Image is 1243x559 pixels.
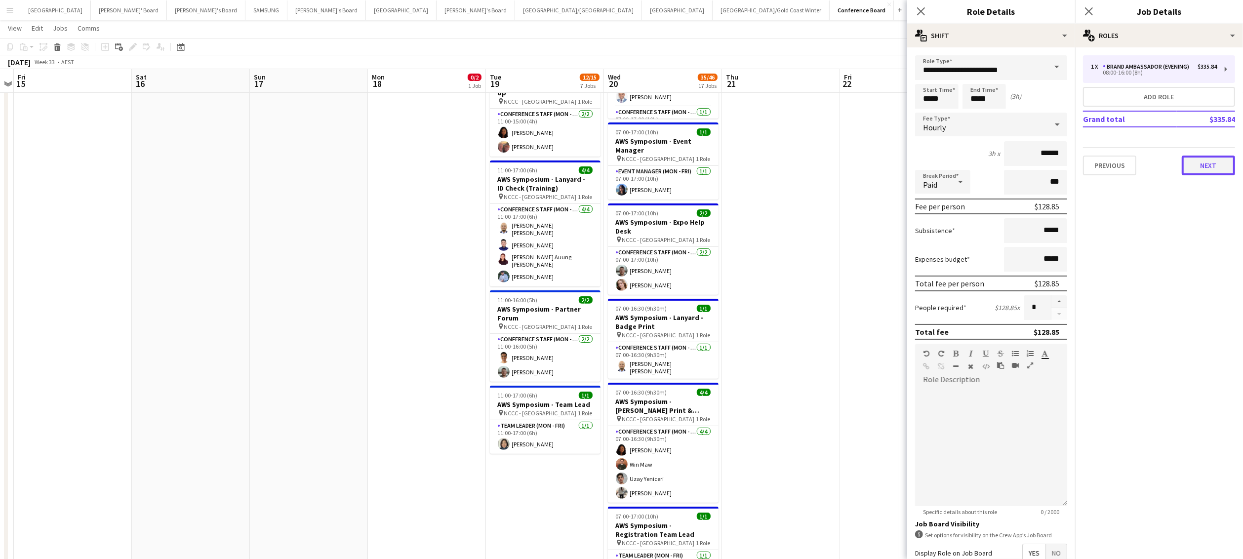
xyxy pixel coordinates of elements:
[606,78,621,89] span: 20
[498,296,538,304] span: 11:00-16:00 (5h)
[923,350,930,358] button: Undo
[622,331,695,339] span: NCCC - [GEOGRAPHIC_DATA]
[1027,361,1034,369] button: Fullscreen
[696,236,711,243] span: 1 Role
[697,128,711,136] span: 1/1
[982,350,989,358] button: Underline
[515,0,642,20] button: [GEOGRAPHIC_DATA]/[GEOGRAPHIC_DATA]
[967,362,974,370] button: Clear Formatting
[468,82,481,89] div: 1 Job
[1083,156,1136,175] button: Previous
[616,389,667,396] span: 07:00-16:30 (9h30m)
[490,386,601,454] div: 11:00-17:00 (6h)1/1AWS Symposium - Team Lead NCCC - [GEOGRAPHIC_DATA]1 RoleTeam Leader (Mon - Fri...
[468,74,481,81] span: 0/2
[74,22,104,35] a: Comms
[1012,350,1019,358] button: Unordered List
[622,155,695,162] span: NCCC - [GEOGRAPHIC_DATA]
[616,128,659,136] span: 07:00-17:00 (10h)
[578,323,593,330] span: 1 Role
[1091,70,1217,75] div: 08:00-16:00 (8h)
[254,73,266,81] span: Sun
[915,201,965,211] div: Fee per person
[697,209,711,217] span: 2/2
[907,24,1075,47] div: Shift
[16,78,26,89] span: 15
[616,513,659,520] span: 07:00-17:00 (10h)
[697,513,711,520] span: 1/1
[1033,508,1067,516] span: 0 / 2000
[61,58,74,66] div: AEST
[642,0,713,20] button: [GEOGRAPHIC_DATA]
[616,305,667,312] span: 07:00-16:30 (9h30m)
[578,98,593,105] span: 1 Role
[697,389,711,396] span: 4/4
[724,78,738,89] span: 21
[830,0,894,20] button: Conference Board
[498,166,538,174] span: 11:00-17:00 (6h)
[1042,350,1048,358] button: Text Color
[579,296,593,304] span: 2/2
[608,247,719,295] app-card-role: Conference Staff (Mon - Fri)2/207:00-17:00 (10h)[PERSON_NAME][PERSON_NAME]
[608,299,719,379] app-job-card: 07:00-16:30 (9h30m)1/1AWS Symposium - Lanyard - Badge Print NCCC - [GEOGRAPHIC_DATA]1 RoleConfere...
[1091,63,1103,70] div: 1 x
[953,350,960,358] button: Bold
[915,255,970,264] label: Expenses budget
[616,209,659,217] span: 07:00-17:00 (10h)
[982,362,989,370] button: HTML Code
[915,327,949,337] div: Total fee
[1083,111,1177,127] td: Grand total
[580,74,600,81] span: 12/15
[490,73,501,81] span: Tue
[995,303,1020,312] div: $128.85 x
[608,107,719,140] app-card-role: Conference Staff (Mon - Fri)1/107:00-17:00 (10h)
[1198,63,1217,70] div: $335.84
[1103,63,1193,70] div: Brand Ambassador (Evening)
[608,166,719,200] app-card-role: Event Manager (Mon - Fri)1/107:00-17:00 (10h)[PERSON_NAME]
[938,350,945,358] button: Redo
[287,0,366,20] button: [PERSON_NAME]'s Board
[1012,361,1019,369] button: Insert video
[608,203,719,295] app-job-card: 07:00-17:00 (10h)2/2AWS Symposium - Expo Help Desk NCCC - [GEOGRAPHIC_DATA]1 RoleConference Staff...
[579,166,593,174] span: 4/4
[134,78,147,89] span: 16
[608,383,719,503] div: 07:00-16:30 (9h30m)4/4AWS Symposium - [PERSON_NAME] Print & [GEOGRAPHIC_DATA] NCCC - [GEOGRAPHIC_...
[136,73,147,81] span: Sat
[78,24,100,33] span: Comms
[907,5,1075,18] h3: Role Details
[437,0,515,20] button: [PERSON_NAME]'s Board
[608,426,719,503] app-card-role: Conference Staff (Mon - Fri)4/407:00-16:30 (9h30m)[PERSON_NAME]Win MawUzay Yeniceri[PERSON_NAME]
[372,73,385,81] span: Mon
[915,226,955,235] label: Subsistence
[490,290,601,382] app-job-card: 11:00-16:00 (5h)2/2AWS Symposium - Partner Forum NCCC - [GEOGRAPHIC_DATA]1 RoleConference Staff (...
[997,361,1004,369] button: Paste as plain text
[18,73,26,81] span: Fri
[842,78,852,89] span: 22
[915,549,992,558] label: Display Role on Job Board
[245,0,287,20] button: SAMSUNG
[579,392,593,399] span: 1/1
[490,160,601,286] app-job-card: 11:00-17:00 (6h)4/4AWS Symposium - Lanyard - ID Check (Training) NCCC - [GEOGRAPHIC_DATA]1 RoleCo...
[698,74,718,81] span: 35/46
[953,362,960,370] button: Horizontal Line
[4,22,26,35] a: View
[91,0,167,20] button: [PERSON_NAME]' Board
[997,350,1004,358] button: Strikethrough
[1027,350,1034,358] button: Ordered List
[490,204,601,286] app-card-role: Conference Staff (Mon - Fri)4/411:00-17:00 (6h)[PERSON_NAME] [PERSON_NAME][PERSON_NAME][PERSON_NA...
[490,65,601,157] div: 11:00-15:00 (4h)2/2AWS Symposium - Event Set - Up NCCC - [GEOGRAPHIC_DATA]1 RoleConference Staff ...
[8,24,22,33] span: View
[49,22,72,35] a: Jobs
[608,122,719,200] app-job-card: 07:00-17:00 (10h)1/1AWS Symposium - Event Manager NCCC - [GEOGRAPHIC_DATA]1 RoleEvent Manager (Mo...
[622,539,695,547] span: NCCC - [GEOGRAPHIC_DATA]
[28,22,47,35] a: Edit
[504,409,577,417] span: NCCC - [GEOGRAPHIC_DATA]
[1034,327,1059,337] div: $128.85
[915,279,984,288] div: Total fee per person
[696,155,711,162] span: 1 Role
[915,519,1067,528] h3: Job Board Visibility
[1075,24,1243,47] div: Roles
